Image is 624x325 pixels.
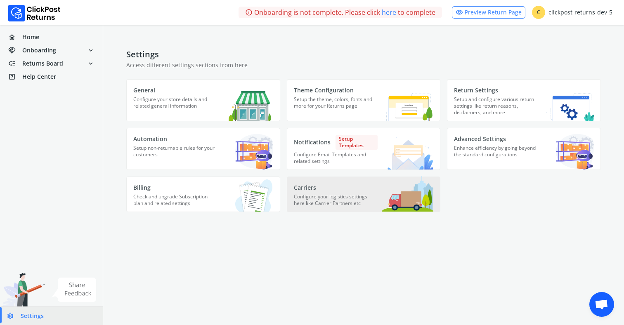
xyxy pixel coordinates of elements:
[532,6,612,19] div: clickpost-returns-dev-5
[133,135,217,143] p: Automation
[126,61,601,69] p: Access different settings sections from here
[294,135,378,150] p: Notifications
[239,7,442,18] div: Onboarding is not complete. Please click to complete
[454,96,538,121] p: Setup and configure various return settings like return reasons, disclaimers, and more
[454,86,538,94] p: Return Settings
[8,45,22,56] span: handshake
[87,45,95,56] span: expand_more
[52,278,97,302] img: share feedback
[456,7,463,18] span: visibility
[133,145,217,165] p: Setup non-returnable rules for your customers
[235,134,273,170] img: Automation
[8,58,22,69] span: low_priority
[7,310,21,322] span: settings
[454,145,538,165] p: Enhance efficiency by going beyond the standard configurations
[382,7,396,17] a: here
[22,59,63,68] span: Returns Board
[382,176,433,212] img: Carriers
[336,135,378,150] span: Setup Templates
[5,31,98,43] a: homeHome
[126,49,601,59] h4: Settings
[378,83,433,121] img: Theme Configuration
[133,96,217,117] p: Configure your store details and related general information
[546,93,594,121] img: Return Settings
[22,73,56,81] span: Help Center
[452,6,525,19] a: visibilityPreview Return Page
[8,71,22,82] span: help_center
[5,71,98,82] a: help_centerHelp Center
[294,96,378,117] p: Setup the theme, colors, fonts and more for your Returns page
[294,184,378,192] p: Carriers
[245,7,253,18] span: info
[133,193,217,212] p: Check and upgrade Subscription plan and related settings
[133,86,217,94] p: General
[21,312,44,320] span: Settings
[22,33,39,41] span: Home
[8,5,61,21] img: Logo
[294,86,378,94] p: Theme Configuration
[532,6,545,19] span: C
[589,292,614,317] div: Open chat
[294,193,378,212] p: Configure your logistics settings here like Carrier Partners etc
[223,177,273,212] img: Billing
[294,151,378,170] p: Configure Email Templates and related settings
[22,46,56,54] span: Onboarding
[454,135,538,143] p: Advanced Settings
[87,58,95,69] span: expand_more
[387,137,433,170] img: Notifications
[8,31,22,43] span: home
[133,184,217,192] p: Billing
[556,134,594,170] img: Advanced Settings
[229,87,273,121] img: General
